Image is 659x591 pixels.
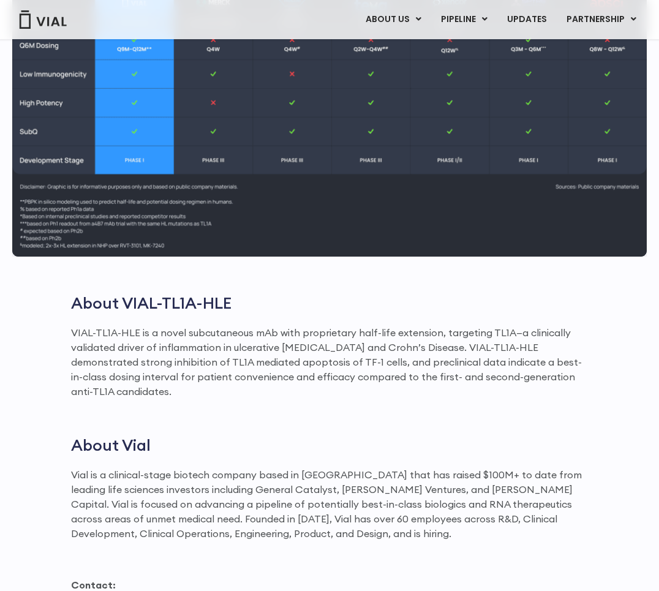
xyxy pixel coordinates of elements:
[356,9,431,30] a: ABOUT USMenu Toggle
[71,325,588,399] p: VIAL-TL1A-HLE is a novel subcutaneous mAb with proprietary half-life extension, targeting TL1A—a ...
[497,9,556,30] a: UPDATES
[18,10,67,29] img: Vial Logo
[557,9,646,30] a: PARTNERSHIPMenu Toggle
[71,435,588,455] h2: About Vial
[71,467,588,541] p: Vial is a clinical-stage biotech company based in [GEOGRAPHIC_DATA] that has raised $100M+ to dat...
[71,579,116,591] strong: Contact:
[71,293,588,313] h2: About VIAL-TL1A-HLE
[431,9,497,30] a: PIPELINEMenu Toggle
